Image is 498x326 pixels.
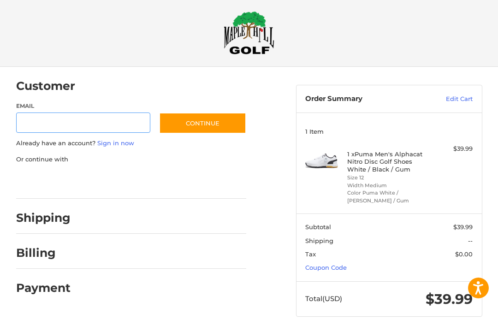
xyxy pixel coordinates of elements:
span: $0.00 [455,250,473,258]
img: Maple Hill Golf [224,11,274,54]
button: Continue [159,113,246,134]
span: Subtotal [305,223,331,231]
h2: Payment [16,281,71,295]
h3: Order Summary [305,95,419,104]
div: $39.99 [431,144,473,154]
p: Or continue with [16,155,246,164]
span: Tax [305,250,316,258]
h2: Shipping [16,211,71,225]
li: Size 12 [347,174,429,182]
iframe: PayPal-venmo [169,173,238,190]
h3: 1 Item [305,128,473,135]
h2: Billing [16,246,70,260]
li: Width Medium [347,182,429,190]
label: Email [16,102,150,110]
span: Shipping [305,237,333,244]
li: Color Puma White / [PERSON_NAME] / Gum [347,189,429,204]
h2: Customer [16,79,75,93]
a: Edit Cart [419,95,473,104]
iframe: PayPal-paypal [13,173,82,190]
a: Sign in now [97,139,134,147]
a: Coupon Code [305,264,347,271]
iframe: PayPal-paylater [91,173,160,190]
span: Total (USD) [305,294,342,303]
p: Already have an account? [16,139,246,148]
h4: 1 x Puma Men's Alphacat Nitro Disc Golf Shoes White / Black / Gum [347,150,429,173]
span: -- [468,237,473,244]
span: $39.99 [453,223,473,231]
span: $39.99 [426,290,473,308]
